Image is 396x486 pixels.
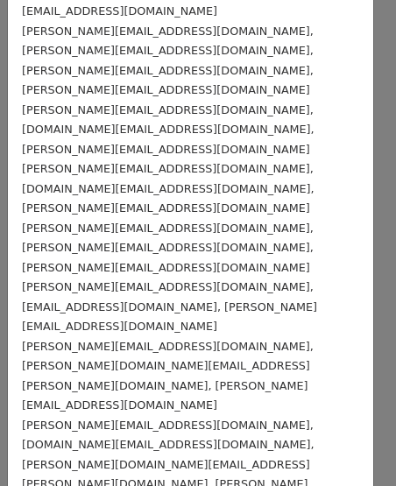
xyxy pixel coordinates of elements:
small: [PERSON_NAME][EMAIL_ADDRESS][DOMAIN_NAME], [EMAIL_ADDRESS][DOMAIN_NAME], [PERSON_NAME][EMAIL_ADDR... [22,280,317,333]
small: [PERSON_NAME][EMAIL_ADDRESS][DOMAIN_NAME], [PERSON_NAME][EMAIL_ADDRESS][DOMAIN_NAME], [PERSON_NAM... [22,25,314,97]
small: [PERSON_NAME][EMAIL_ADDRESS][DOMAIN_NAME], [PERSON_NAME][EMAIL_ADDRESS][DOMAIN_NAME], [PERSON_NAM... [22,222,314,274]
iframe: Chat Widget [308,402,396,486]
small: [PERSON_NAME][EMAIL_ADDRESS][DOMAIN_NAME], [PERSON_NAME][DOMAIN_NAME][EMAIL_ADDRESS][PERSON_NAME]... [22,340,314,412]
small: [PERSON_NAME][EMAIL_ADDRESS][DOMAIN_NAME], [DOMAIN_NAME][EMAIL_ADDRESS][DOMAIN_NAME], [PERSON_NAM... [22,103,315,156]
div: Widżet czatu [308,402,396,486]
small: [PERSON_NAME][EMAIL_ADDRESS][DOMAIN_NAME], [DOMAIN_NAME][EMAIL_ADDRESS][DOMAIN_NAME], [PERSON_NAM... [22,162,315,215]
